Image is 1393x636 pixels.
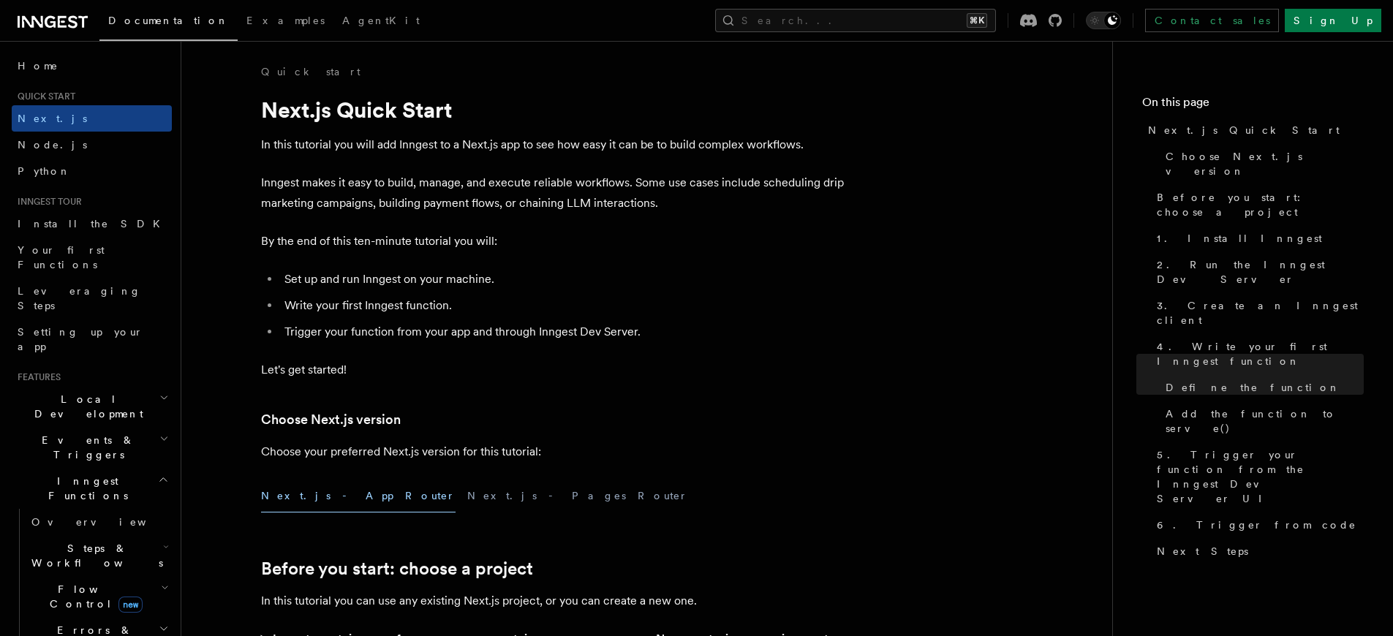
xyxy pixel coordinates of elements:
span: 3. Create an Inngest client [1157,298,1364,328]
span: Your first Functions [18,244,105,270]
button: Flow Controlnew [26,576,172,617]
a: 5. Trigger your function from the Inngest Dev Server UI [1151,442,1364,512]
span: Home [18,58,58,73]
span: Examples [246,15,325,26]
span: Next.js [18,113,87,124]
span: Flow Control [26,582,161,611]
button: Next.js - Pages Router [467,480,688,512]
a: Examples [238,4,333,39]
p: In this tutorial you will add Inngest to a Next.js app to see how easy it can be to build complex... [261,135,846,155]
a: Choose Next.js version [261,409,401,430]
li: Trigger your function from your app and through Inngest Dev Server. [280,322,846,342]
button: Events & Triggers [12,427,172,468]
a: 1. Install Inngest [1151,225,1364,251]
h1: Next.js Quick Start [261,96,846,123]
a: Install the SDK [12,211,172,237]
a: Leveraging Steps [12,278,172,319]
span: 1. Install Inngest [1157,231,1322,246]
p: By the end of this ten-minute tutorial you will: [261,231,846,251]
span: 5. Trigger your function from the Inngest Dev Server UI [1157,447,1364,506]
p: Choose your preferred Next.js version for this tutorial: [261,442,846,462]
a: 2. Run the Inngest Dev Server [1151,251,1364,292]
span: 4. Write your first Inngest function [1157,339,1364,368]
span: Inngest Functions [12,474,158,503]
a: Next Steps [1151,538,1364,564]
button: Search...⌘K [715,9,996,32]
a: Before you start: choose a project [1151,184,1364,225]
li: Write your first Inngest function. [280,295,846,316]
a: Add the function to serve() [1160,401,1364,442]
a: Home [12,53,172,79]
a: Next.js [12,105,172,132]
a: 3. Create an Inngest client [1151,292,1364,333]
a: Before you start: choose a project [261,559,533,579]
span: Steps & Workflows [26,541,163,570]
span: Next Steps [1157,544,1248,559]
span: Quick start [12,91,75,102]
button: Inngest Functions [12,468,172,509]
span: AgentKit [342,15,420,26]
span: Features [12,371,61,383]
a: AgentKit [333,4,429,39]
span: Leveraging Steps [18,285,141,311]
span: Next.js Quick Start [1148,123,1340,137]
button: Steps & Workflows [26,535,172,576]
li: Set up and run Inngest on your machine. [280,269,846,289]
a: Choose Next.js version [1160,143,1364,184]
span: 2. Run the Inngest Dev Server [1157,257,1364,287]
span: Choose Next.js version [1166,149,1364,178]
p: In this tutorial you can use any existing Next.js project, or you can create a new one. [261,591,846,611]
span: Node.js [18,139,87,151]
span: Setting up your app [18,326,143,352]
span: Inngest tour [12,196,82,208]
a: Documentation [99,4,238,41]
a: Next.js Quick Start [1142,117,1364,143]
a: Setting up your app [12,319,172,360]
a: Contact sales [1145,9,1279,32]
a: 4. Write your first Inngest function [1151,333,1364,374]
span: Define the function [1166,380,1340,395]
span: Before you start: choose a project [1157,190,1364,219]
h4: On this page [1142,94,1364,117]
a: Quick start [261,64,360,79]
p: Let's get started! [261,360,846,380]
a: Overview [26,509,172,535]
a: Python [12,158,172,184]
span: Install the SDK [18,218,169,230]
span: Documentation [108,15,229,26]
a: Define the function [1160,374,1364,401]
button: Toggle dark mode [1086,12,1121,29]
a: Sign Up [1285,9,1381,32]
span: Python [18,165,71,177]
span: new [118,597,143,613]
a: Node.js [12,132,172,158]
span: Local Development [12,392,159,421]
span: 6. Trigger from code [1157,518,1356,532]
button: Next.js - App Router [261,480,456,512]
a: 6. Trigger from code [1151,512,1364,538]
span: Add the function to serve() [1166,406,1364,436]
kbd: ⌘K [967,13,987,28]
span: Overview [31,516,182,528]
p: Inngest makes it easy to build, manage, and execute reliable workflows. Some use cases include sc... [261,173,846,213]
button: Local Development [12,386,172,427]
span: Events & Triggers [12,433,159,462]
a: Your first Functions [12,237,172,278]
